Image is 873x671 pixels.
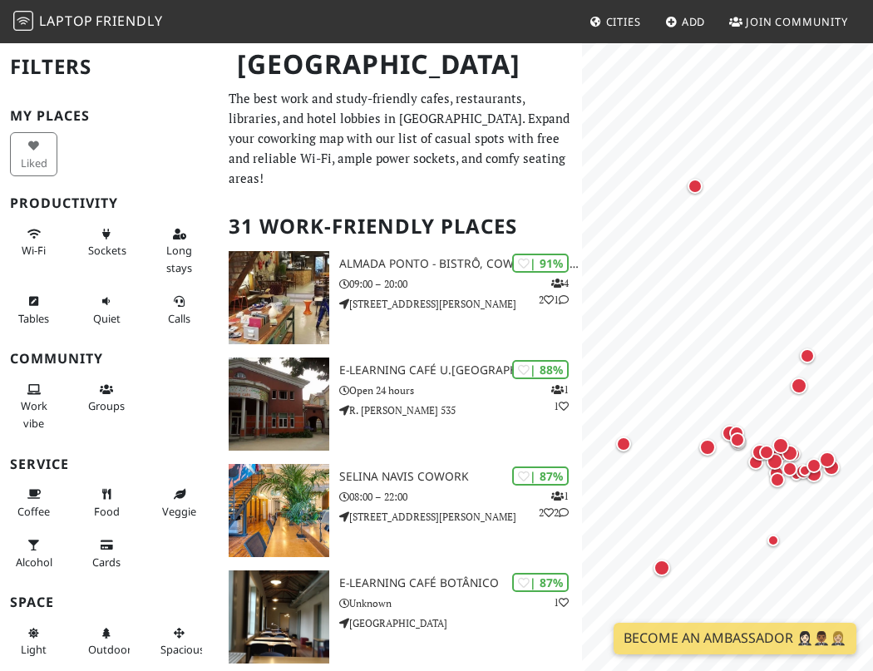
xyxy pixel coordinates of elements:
[21,642,47,657] span: Natural light
[162,504,196,519] span: Veggie
[83,531,131,575] button: Cards
[92,555,121,570] span: Credit cards
[96,12,162,30] span: Friendly
[10,456,209,472] h3: Service
[782,369,816,402] div: Map marker
[229,570,330,664] img: E-learning Café Botânico
[788,454,821,487] div: Map marker
[10,195,209,211] h3: Productivity
[10,42,209,92] h2: Filters
[10,481,57,525] button: Coffee
[614,623,856,654] a: Become an Ambassador 🤵🏻‍♀️🤵🏾‍♂️🤵🏼‍♀️
[339,576,582,590] h3: E-learning Café Botânico
[815,451,848,484] div: Map marker
[811,443,844,476] div: Map marker
[339,470,582,484] h3: Selina Navis CoWork
[713,417,747,450] div: Map marker
[22,243,46,258] span: Stable Wi-Fi
[512,466,569,486] div: | 87%
[160,642,205,657] span: Spacious
[83,481,131,525] button: Food
[83,220,131,264] button: Sockets
[229,464,330,557] img: Selina Navis CoWork
[339,276,582,292] p: 09:00 – 20:00
[773,452,806,486] div: Map marker
[583,7,648,37] a: Cities
[723,426,756,459] div: Map marker
[797,449,831,482] div: Map marker
[339,489,582,505] p: 08:00 – 22:00
[219,358,583,451] a: e-learning Café U.Porto | 88% 11 e-learning Café U.[GEOGRAPHIC_DATA] Open 24 hours R. [PERSON_NAM...
[13,11,33,31] img: LaptopFriendly
[607,427,640,461] div: Map marker
[155,481,203,525] button: Veggie
[168,311,190,326] span: Video/audio calls
[219,464,583,557] a: Selina Navis CoWork | 87% 122 Selina Navis CoWork 08:00 – 22:00 [STREET_ADDRESS][PERSON_NAME]
[339,595,582,611] p: Unknown
[780,458,813,491] div: Map marker
[219,570,583,664] a: E-learning Café Botânico | 87% 1 E-learning Café Botânico Unknown [GEOGRAPHIC_DATA]
[339,509,582,525] p: [STREET_ADDRESS][PERSON_NAME]
[83,376,131,420] button: Groups
[339,257,582,271] h3: Almada Ponto - Bistrô, Cowork & Concept Store
[339,382,582,398] p: Open 24 hours
[539,275,569,307] p: 4 2 1
[512,360,569,379] div: | 88%
[682,14,706,29] span: Add
[229,358,330,451] img: e-learning Café U.Porto
[39,12,93,30] span: Laptop
[746,14,848,29] span: Join Community
[723,7,855,37] a: Join Community
[791,339,824,373] div: Map marker
[760,456,793,490] div: Map marker
[761,463,794,496] div: Map marker
[16,555,52,570] span: Alcohol
[10,351,209,367] h3: Community
[88,243,126,258] span: Power sockets
[539,488,569,520] p: 1 2 2
[691,431,724,464] div: Map marker
[229,251,330,344] img: Almada Ponto - Bistrô, Cowork & Concept Store
[551,382,569,413] p: 1 1
[93,311,121,326] span: Quiet
[606,14,641,29] span: Cities
[224,42,580,87] h1: [GEOGRAPHIC_DATA]
[743,436,777,469] div: Map marker
[758,445,792,478] div: Map marker
[88,642,131,657] span: Outdoor area
[13,7,163,37] a: LaptopFriendly LaptopFriendly
[512,254,569,273] div: | 91%
[10,108,209,124] h3: My Places
[229,201,573,252] h2: 31 Work-Friendly Places
[83,619,131,664] button: Outdoor
[773,437,806,470] div: Map marker
[512,573,569,592] div: | 87%
[10,531,57,575] button: Alcohol
[10,220,57,264] button: Wi-Fi
[339,402,582,418] p: R. [PERSON_NAME] 535
[10,619,57,664] button: Light
[21,398,47,430] span: People working
[219,251,583,344] a: Almada Ponto - Bistrô, Cowork & Concept Store | 91% 421 Almada Ponto - Bistrô, Cowork & Concept S...
[229,88,573,188] p: The best work and study-friendly cafes, restaurants, libraries, and hotel lobbies in [GEOGRAPHIC_...
[155,220,203,281] button: Long stays
[757,444,791,477] div: Map marker
[88,398,125,413] span: Group tables
[94,504,120,519] span: Food
[10,595,209,610] h3: Space
[339,296,582,312] p: [STREET_ADDRESS][PERSON_NAME]
[739,446,772,479] div: Map marker
[17,504,50,519] span: Coffee
[10,288,57,332] button: Tables
[678,170,712,203] div: Map marker
[18,311,49,326] span: Work-friendly tables
[155,619,203,664] button: Spacious
[339,615,582,631] p: [GEOGRAPHIC_DATA]
[757,524,790,557] div: Map marker
[155,288,203,332] button: Calls
[764,429,797,462] div: Map marker
[721,423,754,456] div: Map marker
[10,376,57,437] button: Work vibe
[797,457,831,491] div: Map marker
[645,551,678,585] div: Map marker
